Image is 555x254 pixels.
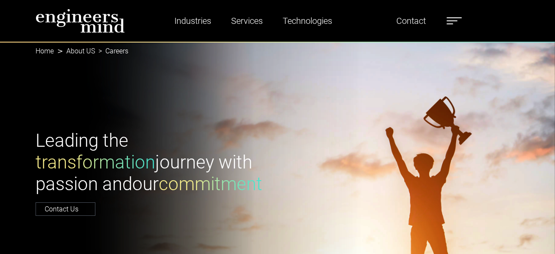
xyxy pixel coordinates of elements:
[36,152,155,173] span: transformation
[159,173,262,195] span: commitment
[279,11,336,31] a: Technologies
[36,42,519,61] nav: breadcrumb
[36,9,125,33] img: logo
[36,47,54,55] a: Home
[171,11,215,31] a: Industries
[36,130,272,195] h1: Leading the journey with passion and our
[36,202,95,216] a: Contact Us
[228,11,266,31] a: Services
[95,46,128,56] li: Careers
[66,47,95,55] a: About US
[393,11,429,31] a: Contact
